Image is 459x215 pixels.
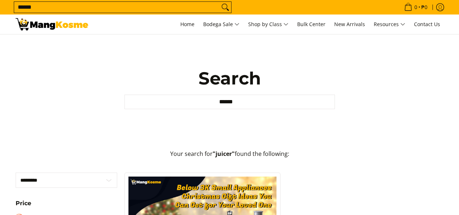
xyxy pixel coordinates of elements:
a: Resources [370,15,409,34]
a: Contact Us [410,15,444,34]
span: 0 [413,5,418,10]
h1: Search [124,67,335,89]
span: ₱0 [420,5,429,10]
p: Your search for found the following: [16,149,444,166]
button: Search [220,2,231,13]
nav: Main Menu [95,15,444,34]
span: New Arrivals [334,21,365,28]
span: Home [180,21,194,28]
span: Bulk Center [297,21,325,28]
span: Resources [374,20,405,29]
a: Bulk Center [294,15,329,34]
summary: Open [16,200,31,212]
strong: "juicer" [213,150,235,158]
span: Price [16,200,31,206]
span: • [402,3,430,11]
a: Home [177,15,198,34]
span: Shop by Class [248,20,288,29]
a: Bodega Sale [200,15,243,34]
a: Shop by Class [245,15,292,34]
span: Contact Us [414,21,440,28]
img: Search: 1 result found for &quot;juicer&quot; | Mang Kosme [16,18,88,30]
a: New Arrivals [331,15,369,34]
span: Bodega Sale [203,20,239,29]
